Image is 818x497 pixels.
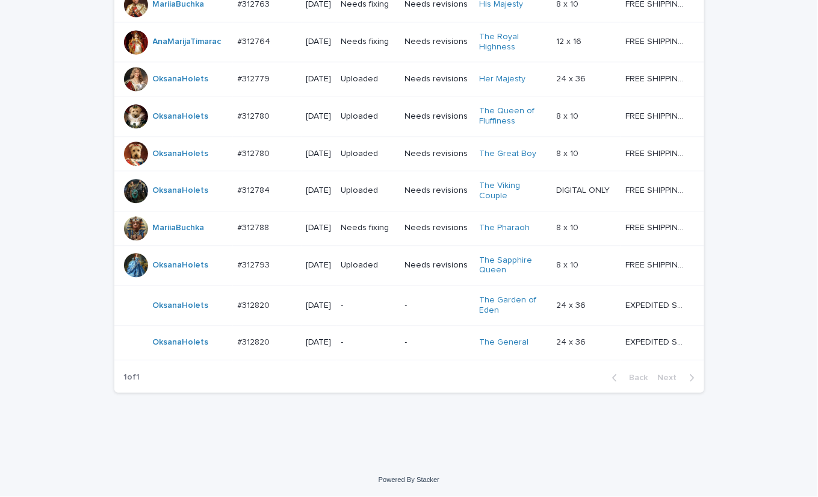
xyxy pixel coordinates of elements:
p: 8 x 10 [556,146,581,159]
p: EXPEDITED SHIPPING - preview in 1 business day; delivery up to 5 business days after your approval. [625,335,687,348]
a: OksanaHolets [153,337,209,348]
button: Back [603,372,653,383]
a: OksanaHolets [153,301,209,311]
p: #312780 [238,109,273,122]
p: FREE SHIPPING - preview in 1-2 business days, after your approval delivery will take 5-10 b.d. [625,258,687,270]
p: Needs revisions [405,37,469,47]
p: [DATE] [306,301,332,311]
p: Uploaded [341,149,395,159]
p: [DATE] [306,149,332,159]
p: Needs fixing [341,37,395,47]
p: FREE SHIPPING - preview in 1-2 business days, after your approval delivery will take 5-10 b.d. [625,220,687,233]
p: Needs revisions [405,74,469,84]
a: Her Majesty [479,74,525,84]
p: [DATE] [306,223,332,233]
p: Needs revisions [405,223,469,233]
p: 8 x 10 [556,109,581,122]
p: [DATE] [306,74,332,84]
p: [DATE] [306,186,332,196]
tr: OksanaHolets #312780#312780 [DATE]UploadedNeeds revisionsThe Great Boy 8 x 108 x 10 FREE SHIPPING... [114,136,704,170]
a: Powered By Stacker [379,476,439,483]
p: #312788 [238,220,272,233]
button: Next [653,372,704,383]
a: The Great Boy [479,149,536,159]
p: Needs revisions [405,149,469,159]
p: - [405,301,469,311]
a: The Sapphire Queen [479,255,547,276]
a: The Pharaoh [479,223,530,233]
p: FREE SHIPPING - preview in 1-2 business days, after your approval delivery will take 5-10 b.d. [625,34,687,47]
p: [DATE] [306,260,332,270]
a: The General [479,337,528,348]
tr: AnaMarijaTimarac #312764#312764 [DATE]Needs fixingNeeds revisionsThe Royal Highness 12 x 1612 x 1... [114,22,704,62]
tr: OksanaHolets #312793#312793 [DATE]UploadedNeeds revisionsThe Sapphire Queen 8 x 108 x 10 FREE SHI... [114,245,704,286]
a: The Viking Couple [479,181,547,201]
span: Next [658,374,684,382]
p: #312820 [238,335,273,348]
p: Uploaded [341,260,395,270]
p: FREE SHIPPING - preview in 1-2 business days, after your approval delivery will take 5-10 b.d. [625,146,687,159]
a: OksanaHolets [153,186,209,196]
p: #312784 [238,183,273,196]
tr: OksanaHolets #312780#312780 [DATE]UploadedNeeds revisionsThe Queen of Fluffiness 8 x 108 x 10 FRE... [114,96,704,137]
a: The Royal Highness [479,32,547,52]
p: [DATE] [306,337,332,348]
p: 8 x 10 [556,220,581,233]
p: #312780 [238,146,273,159]
p: 8 x 10 [556,258,581,270]
p: 1 of 1 [114,363,150,392]
p: FREE SHIPPING - preview in 1-2 business days, after your approval delivery will take 5-10 b.d. [625,109,687,122]
a: The Queen of Fluffiness [479,106,547,127]
tr: OksanaHolets #312820#312820 [DATE]--The General 24 x 3624 x 36 EXPEDITED SHIPPING - preview in 1 ... [114,325,704,360]
a: AnaMarijaTimarac [153,37,222,47]
p: Uploaded [341,186,395,196]
a: OksanaHolets [153,149,209,159]
tr: OksanaHolets #312784#312784 [DATE]UploadedNeeds revisionsThe Viking Couple DIGITAL ONLYDIGITAL ON... [114,170,704,211]
a: OksanaHolets [153,111,209,122]
p: 24 x 36 [556,72,588,84]
p: - [405,337,469,348]
p: EXPEDITED SHIPPING - preview in 1 business day; delivery up to 5 business days after your approval. [625,298,687,311]
p: FREE SHIPPING - preview in 1-2 business days, after your approval delivery will take 5-10 b.d. [625,183,687,196]
p: Needs revisions [405,111,469,122]
p: DIGITAL ONLY [556,183,612,196]
p: Needs revisions [405,260,469,270]
p: [DATE] [306,111,332,122]
p: Needs fixing [341,223,395,233]
p: 12 x 16 [556,34,584,47]
span: Back [622,374,648,382]
p: - [341,301,395,311]
p: #312820 [238,298,273,311]
a: The Garden of Eden [479,295,547,316]
p: [DATE] [306,37,332,47]
p: Needs revisions [405,186,469,196]
p: #312793 [238,258,273,270]
p: #312764 [238,34,273,47]
a: OksanaHolets [153,260,209,270]
p: 24 x 36 [556,335,588,348]
p: Uploaded [341,74,395,84]
tr: OksanaHolets #312779#312779 [DATE]UploadedNeeds revisionsHer Majesty 24 x 3624 x 36 FREE SHIPPING... [114,62,704,96]
tr: MariiaBuchka #312788#312788 [DATE]Needs fixingNeeds revisionsThe Pharaoh 8 x 108 x 10 FREE SHIPPI... [114,211,704,245]
a: OksanaHolets [153,74,209,84]
p: FREE SHIPPING - preview in 1-2 business days, after your approval delivery will take 5-10 b.d. [625,72,687,84]
p: Uploaded [341,111,395,122]
a: MariiaBuchka [153,223,205,233]
p: 24 x 36 [556,298,588,311]
p: #312779 [238,72,273,84]
tr: OksanaHolets #312820#312820 [DATE]--The Garden of Eden 24 x 3624 x 36 EXPEDITED SHIPPING - previe... [114,286,704,326]
p: - [341,337,395,348]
